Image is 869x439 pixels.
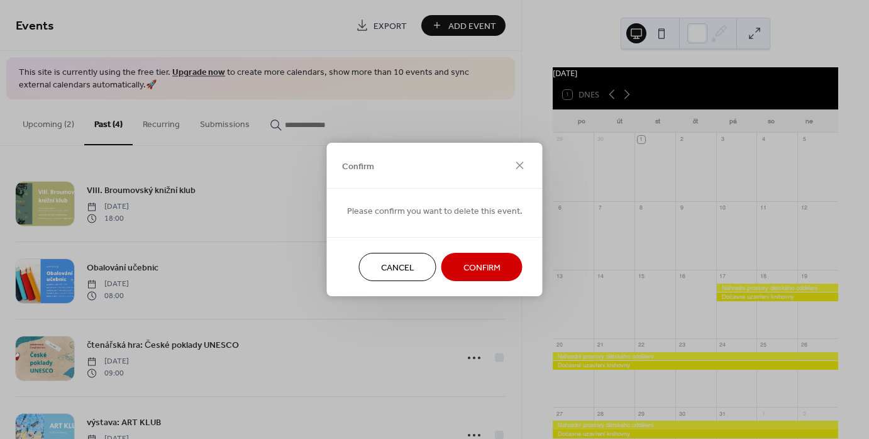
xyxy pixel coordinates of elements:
[441,253,523,281] button: Confirm
[359,253,436,281] button: Cancel
[463,262,501,275] span: Confirm
[347,205,523,218] span: Please confirm you want to delete this event.
[342,160,374,173] span: Confirm
[381,262,414,275] span: Cancel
